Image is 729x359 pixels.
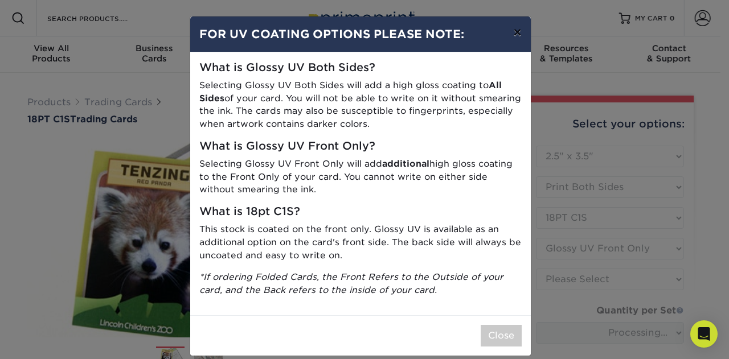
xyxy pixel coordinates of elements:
[199,271,503,295] i: *If ordering Folded Cards, the Front Refers to the Outside of your card, and the Back refers to t...
[199,26,522,43] h4: FOR UV COATING OPTIONS PLEASE NOTE:
[199,158,522,196] p: Selecting Glossy UV Front Only will add high gloss coating to the Front Only of your card. You ca...
[382,158,429,169] strong: additional
[199,80,502,104] strong: All Sides
[199,140,522,153] h5: What is Glossy UV Front Only?
[504,16,530,48] button: ×
[481,325,522,346] button: Close
[690,320,718,348] div: Open Intercom Messenger
[199,223,522,262] p: This stock is coated on the front only. Glossy UV is available as an additional option on the car...
[199,79,522,131] p: Selecting Glossy UV Both Sides will add a high gloss coating to of your card. You will not be abl...
[199,61,522,75] h5: What is Glossy UV Both Sides?
[199,205,522,218] h5: What is 18pt C1S?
